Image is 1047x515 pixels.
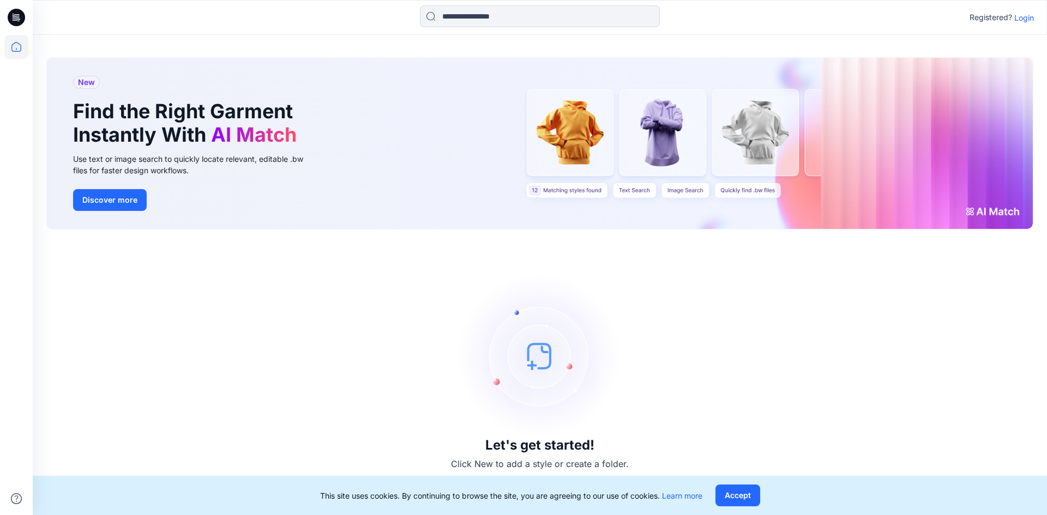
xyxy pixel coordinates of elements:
span: New [78,76,95,89]
h1: Find the Right Garment Instantly With [73,100,302,147]
span: AI Match [211,123,297,147]
button: Accept [715,484,760,506]
p: Click New to add a style or create a folder. [451,457,629,470]
img: empty-state-image.svg [458,274,622,438]
button: Discover more [73,189,147,211]
p: Login [1014,12,1034,23]
p: This site uses cookies. By continuing to browse the site, you are agreeing to our use of cookies. [320,490,702,501]
a: Learn more [662,491,702,500]
h3: Let's get started! [485,438,594,453]
p: Registered? [970,11,1012,24]
div: Use text or image search to quickly locate relevant, editable .bw files for faster design workflows. [73,153,318,176]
